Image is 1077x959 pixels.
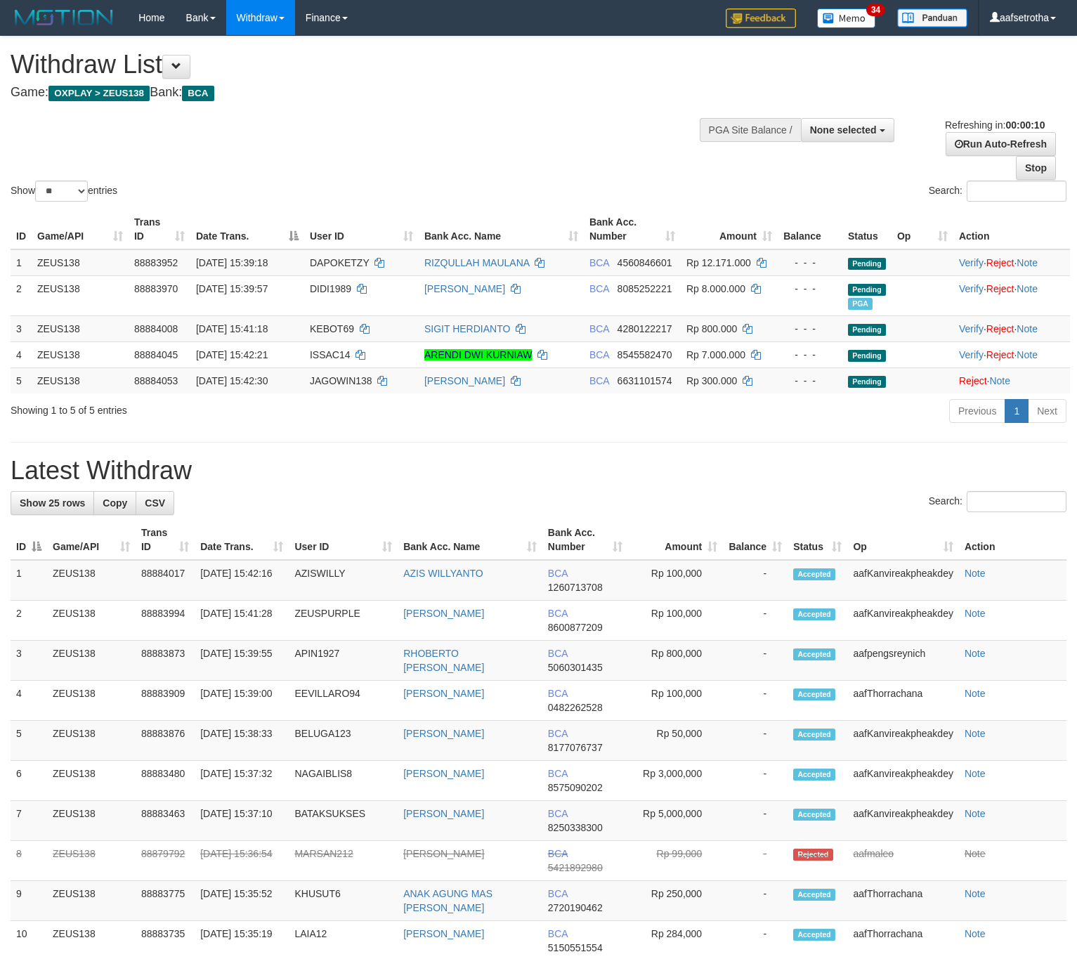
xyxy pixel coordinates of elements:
[424,375,505,386] a: [PERSON_NAME]
[892,209,953,249] th: Op: activate to sort column ascending
[35,181,88,202] select: Showentries
[848,324,886,336] span: Pending
[310,349,351,360] span: ISSAC14
[196,323,268,334] span: [DATE] 15:41:18
[403,728,484,739] a: [PERSON_NAME]
[686,257,751,268] span: Rp 12.171.000
[196,375,268,386] span: [DATE] 15:42:30
[793,849,833,861] span: Rejected
[589,375,609,386] span: BCA
[11,841,47,881] td: 8
[986,349,1014,360] a: Reject
[1017,257,1038,268] a: Note
[11,721,47,761] td: 5
[134,323,178,334] span: 88884008
[103,497,127,509] span: Copy
[848,258,886,270] span: Pending
[686,349,745,360] span: Rp 7.000.000
[548,768,568,779] span: BCA
[11,457,1066,485] h1: Latest Withdraw
[134,283,178,294] span: 88883970
[793,769,835,781] span: Accepted
[548,928,568,939] span: BCA
[424,283,505,294] a: [PERSON_NAME]
[847,841,958,881] td: aafmaleo
[686,283,745,294] span: Rp 8.000.000
[11,601,47,641] td: 2
[965,568,986,579] a: Note
[136,801,195,841] td: 88883463
[959,375,987,386] a: Reject
[723,841,788,881] td: -
[403,888,492,913] a: ANAK AGUNG MAS [PERSON_NAME]
[11,315,32,341] td: 3
[953,315,1070,341] td: · ·
[847,761,958,801] td: aafKanvireakpheakdey
[801,118,894,142] button: None selected
[136,761,195,801] td: 88883480
[959,283,984,294] a: Verify
[548,582,603,593] span: Copy 1260713708 to clipboard
[403,608,484,619] a: [PERSON_NAME]
[32,275,129,315] td: ZEUS138
[195,761,289,801] td: [DATE] 15:37:32
[195,641,289,681] td: [DATE] 15:39:55
[548,622,603,633] span: Copy 8600877209 to clipboard
[847,520,958,560] th: Op: activate to sort column ascending
[403,848,484,859] a: [PERSON_NAME]
[847,721,958,761] td: aafKanvireakpheakdey
[723,520,788,560] th: Balance: activate to sort column ascending
[929,181,1066,202] label: Search:
[403,568,483,579] a: AZIS WILLYANTO
[959,257,984,268] a: Verify
[403,648,484,673] a: RHOBERTO [PERSON_NAME]
[195,841,289,881] td: [DATE] 15:36:54
[424,323,510,334] a: SIGIT HERDIANTO
[686,323,737,334] span: Rp 800.000
[628,601,723,641] td: Rp 100,000
[589,349,609,360] span: BCA
[196,283,268,294] span: [DATE] 15:39:57
[424,349,532,360] a: ARENDI DWI KURNIAW
[403,808,484,819] a: [PERSON_NAME]
[136,881,195,921] td: 88883775
[1028,399,1066,423] a: Next
[548,942,603,953] span: Copy 5150551554 to clipboard
[897,8,967,27] img: panduan.png
[310,323,354,334] span: KEBOT69
[11,7,117,28] img: MOTION_logo.png
[548,728,568,739] span: BCA
[289,601,398,641] td: ZEUSPURPLE
[548,848,568,859] span: BCA
[32,315,129,341] td: ZEUS138
[783,348,837,362] div: - - -
[723,761,788,801] td: -
[11,367,32,393] td: 5
[403,768,484,779] a: [PERSON_NAME]
[195,721,289,761] td: [DATE] 15:38:33
[32,367,129,393] td: ZEUS138
[965,608,986,619] a: Note
[403,928,484,939] a: [PERSON_NAME]
[11,398,438,417] div: Showing 1 to 5 of 5 entries
[817,8,876,28] img: Button%20Memo.svg
[986,257,1014,268] a: Reject
[953,275,1070,315] td: · ·
[182,86,214,101] span: BCA
[793,648,835,660] span: Accepted
[310,257,370,268] span: DAPOKETZY
[965,688,986,699] a: Note
[548,808,568,819] span: BCA
[1017,323,1038,334] a: Note
[195,801,289,841] td: [DATE] 15:37:10
[47,881,136,921] td: ZEUS138
[548,742,603,753] span: Copy 8177076737 to clipboard
[136,560,195,601] td: 88884017
[11,520,47,560] th: ID: activate to sort column descending
[548,902,603,913] span: Copy 2720190462 to clipboard
[965,808,986,819] a: Note
[945,119,1045,131] span: Refreshing in:
[1017,283,1038,294] a: Note
[310,375,372,386] span: JAGOWIN138
[848,298,873,310] span: Marked by aafpengsreynich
